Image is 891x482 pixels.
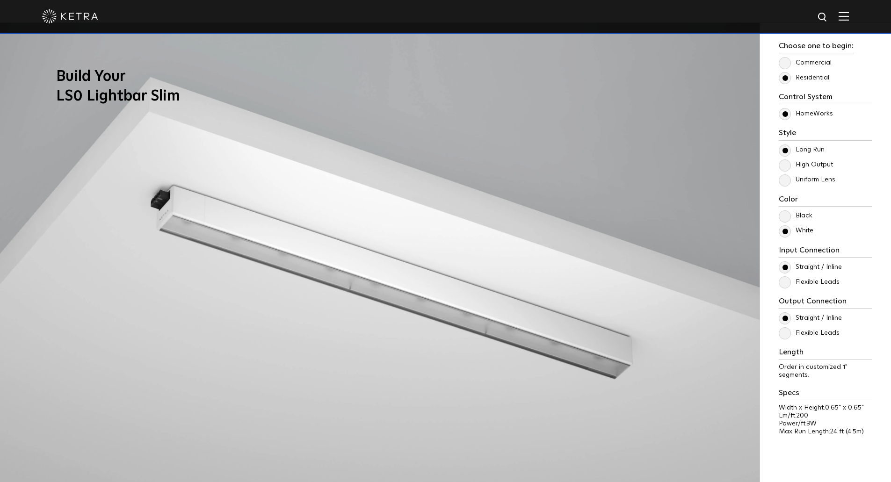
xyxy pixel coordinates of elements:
h3: Input Connection [779,246,872,258]
label: White [779,227,813,235]
img: search icon [817,12,829,23]
span: 0.65" x 0.65" [825,404,864,411]
label: Black [779,212,812,220]
label: High Output [779,161,833,169]
span: 200 [797,412,808,419]
h3: Specs [779,388,872,400]
p: Lm/ft: [779,412,872,420]
span: 24 ft (4.5m) [830,428,864,435]
label: HomeWorks [779,110,833,118]
span: 3W [807,420,817,427]
h3: Choose one to begin: [779,42,854,53]
label: Long Run [779,146,825,154]
label: Flexible Leads [779,278,840,286]
p: Width x Height: [779,404,872,412]
label: Flexible Leads [779,329,840,337]
h3: Output Connection [779,297,872,309]
img: Hamburger%20Nav.svg [839,12,849,21]
label: Straight / Inline [779,263,842,271]
h3: Control System [779,93,872,104]
label: Uniform Lens [779,176,835,184]
label: Commercial [779,59,832,67]
span: Order in customized 1" segments. [779,364,848,378]
label: Residential [779,74,829,82]
h3: Color [779,195,872,207]
p: Max Run Length: [779,428,872,436]
h3: Length [779,348,872,360]
p: Power/ft: [779,420,872,428]
img: ketra-logo-2019-white [42,9,98,23]
label: Straight / Inline [779,314,842,322]
h3: Style [779,129,872,140]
